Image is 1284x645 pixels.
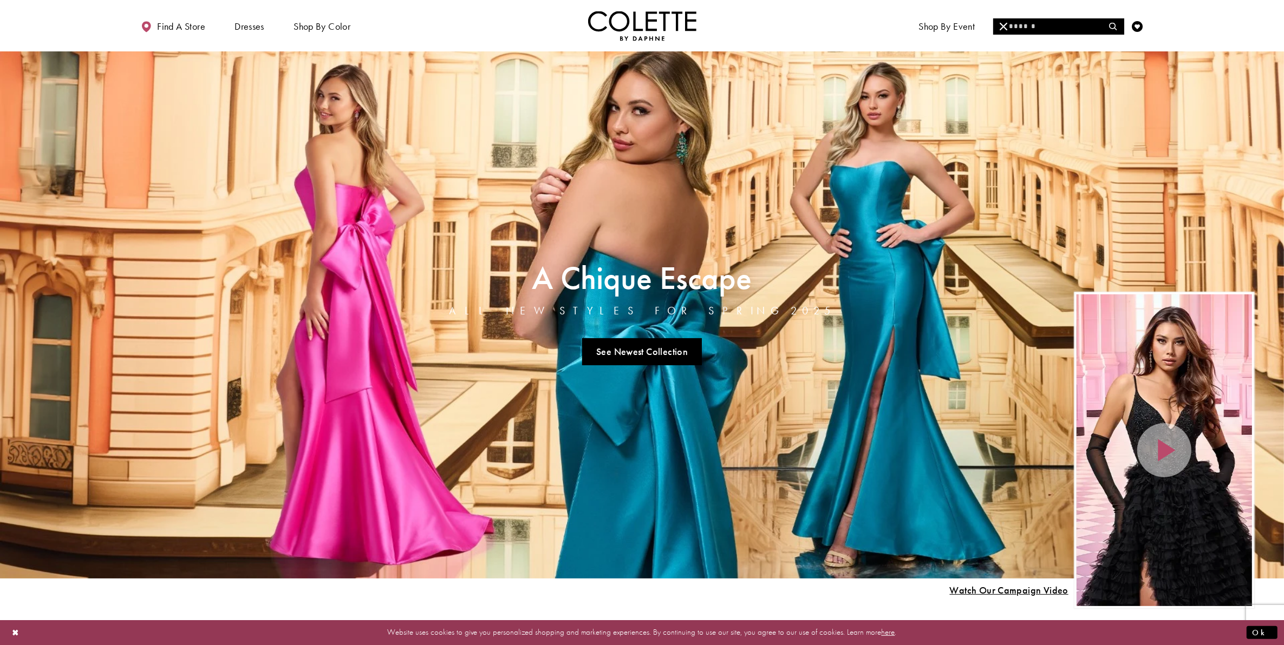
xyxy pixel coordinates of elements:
[918,21,975,32] span: Shop By Event
[588,11,696,41] a: Visit Home Page
[294,21,350,32] span: Shop by color
[232,11,267,41] span: Dresses
[6,623,25,642] button: Close Dialog
[993,18,1124,35] div: Search form
[949,585,1068,596] span: Play Slide #15 Video
[1105,11,1122,41] a: Toggle search
[882,627,895,637] a: here
[1103,18,1124,35] button: Submit Search
[1002,11,1082,41] a: Meet the designer
[916,11,977,41] span: Shop By Event
[993,18,1014,35] button: Close Search
[78,625,1206,640] p: Website uses cookies to give you personalized shopping and marketing experiences. By continuing t...
[1247,626,1278,639] button: Submit Dialog
[588,11,696,41] img: Colette by Daphne
[234,21,264,32] span: Dresses
[993,18,1124,35] input: Search
[1129,11,1145,41] a: Check Wishlist
[157,21,205,32] span: Find a store
[446,334,838,370] ul: Slider Links
[291,11,353,41] span: Shop by color
[139,11,208,41] a: Find a store
[582,338,702,365] a: See Newest Collection A Chique Escape All New Styles For Spring 2025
